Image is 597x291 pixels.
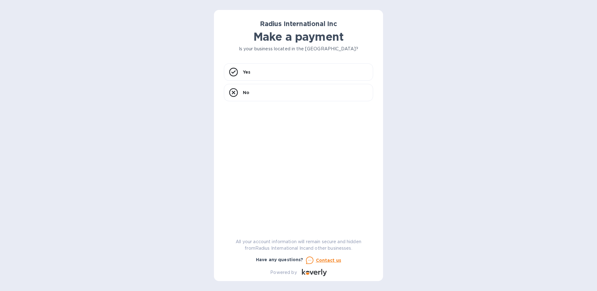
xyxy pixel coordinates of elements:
b: Radius International Inc [260,20,337,28]
b: Have any questions? [256,257,303,262]
p: All your account information will remain secure and hidden from Radius International Inc and othe... [224,239,373,252]
p: Yes [243,69,250,75]
p: No [243,89,249,96]
u: Contact us [316,258,341,263]
p: Is your business located in the [GEOGRAPHIC_DATA]? [224,46,373,52]
p: Powered by [270,269,297,276]
h1: Make a payment [224,30,373,43]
